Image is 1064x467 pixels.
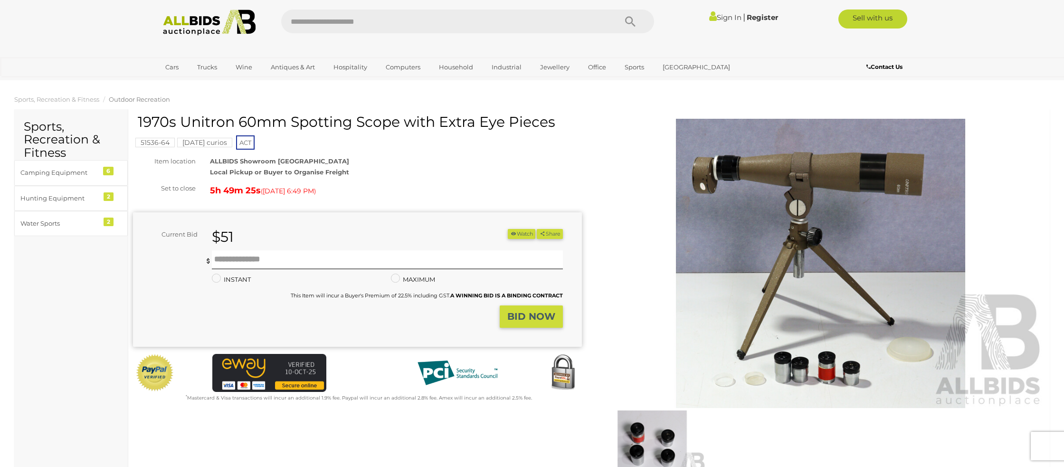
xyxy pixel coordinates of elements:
a: Sports, Recreation & Fitness [14,95,99,103]
img: 1970s Unitron 60mm Spotting Scope with Extra Eye Pieces [596,119,1045,408]
a: Sports [618,59,650,75]
div: Set to close [126,183,203,194]
a: [GEOGRAPHIC_DATA] [656,59,736,75]
small: Mastercard & Visa transactions will incur an additional 1.9% fee. Paypal will incur an additional... [186,395,532,401]
a: Antiques & Art [265,59,321,75]
a: Trucks [191,59,223,75]
a: Computers [380,59,427,75]
img: Official PayPal Seal [135,354,174,392]
a: Industrial [485,59,528,75]
a: Office [582,59,612,75]
mark: 51536-64 [135,138,175,147]
img: eWAY Payment Gateway [212,354,326,392]
a: Contact Us [866,62,905,72]
a: Water Sports 2 [14,211,128,236]
img: PCI DSS compliant [410,354,505,392]
strong: ALLBIDS Showroom [GEOGRAPHIC_DATA] [210,157,349,165]
a: Household [433,59,479,75]
small: This Item will incur a Buyer's Premium of 22.5% including GST. [291,292,563,299]
a: Jewellery [534,59,576,75]
strong: BID NOW [507,311,555,322]
a: Camping Equipment 6 [14,160,128,185]
strong: $51 [212,228,234,246]
label: MAXIMUM [391,274,435,285]
a: Outdoor Recreation [109,95,170,103]
div: 2 [104,218,114,226]
li: Watch this item [508,229,535,239]
a: 51536-64 [135,139,175,146]
a: Hunting Equipment 2 [14,186,128,211]
mark: [DATE] curios [177,138,232,147]
b: Contact Us [866,63,902,70]
button: Search [607,10,654,33]
a: Cars [159,59,185,75]
strong: 5h 49m 25s [210,185,261,196]
div: 6 [103,167,114,175]
span: ACT [236,135,255,150]
a: [DATE] curios [177,139,232,146]
a: Wine [229,59,258,75]
div: Camping Equipment [20,167,99,178]
a: Sign In [709,13,741,22]
span: | [743,12,745,22]
label: INSTANT [212,274,251,285]
div: Item location [126,156,203,167]
a: Sell with us [838,10,907,29]
div: Water Sports [20,218,99,229]
img: Secured by Rapid SSL [544,354,582,392]
div: 2 [104,192,114,201]
div: Current Bid [133,229,205,240]
a: Register [747,13,778,22]
strong: Local Pickup or Buyer to Organise Freight [210,168,349,176]
img: Allbids.com.au [158,10,261,36]
span: [DATE] 6:49 PM [263,187,314,195]
span: ( ) [261,187,316,195]
button: BID NOW [500,305,563,328]
b: A WINNING BID IS A BINDING CONTRACT [450,292,563,299]
h1: 1970s Unitron 60mm Spotting Scope with Extra Eye Pieces [138,114,579,130]
a: Hospitality [327,59,373,75]
h2: Sports, Recreation & Fitness [24,120,118,160]
button: Share [537,229,563,239]
button: Watch [508,229,535,239]
div: Hunting Equipment [20,193,99,204]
